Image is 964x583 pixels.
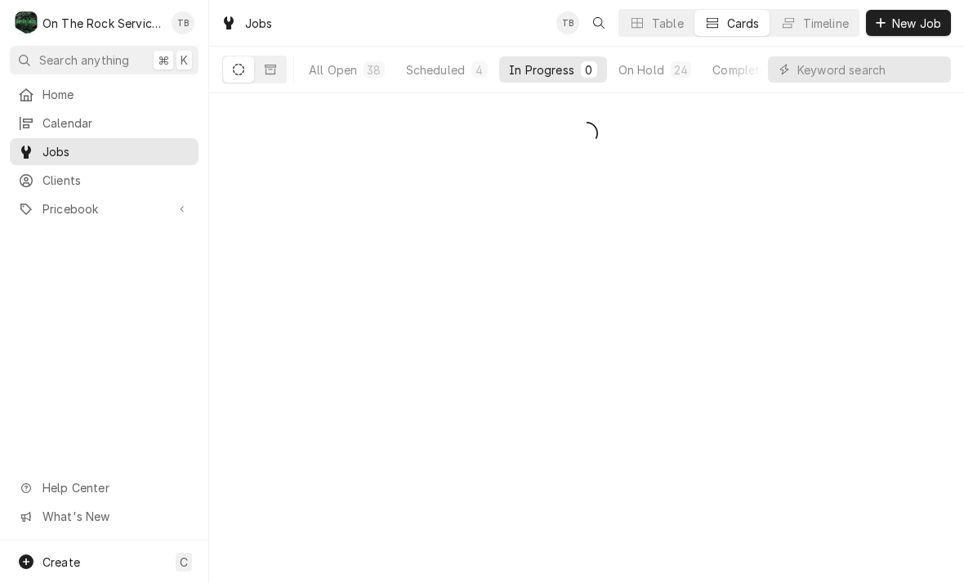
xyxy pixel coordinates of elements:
span: What's New [42,508,189,525]
a: Clients [10,167,199,194]
div: Completed [712,61,774,78]
div: Timeline [803,15,849,32]
div: Todd Brady's Avatar [172,11,194,34]
span: Home [42,86,190,103]
span: Clients [42,172,190,189]
div: 24 [674,61,688,78]
span: K [181,52,188,69]
button: Open search [586,10,612,36]
a: Home [10,81,199,108]
div: TB [556,11,579,34]
div: Table [652,15,684,32]
div: 0 [584,61,594,78]
div: 38 [367,61,381,78]
button: Search anything⌘K [10,46,199,74]
div: On Hold [618,61,664,78]
div: TB [172,11,194,34]
input: Keyword search [797,56,943,83]
a: Jobs [10,138,199,165]
div: All Open [309,61,357,78]
span: C [180,554,188,571]
a: Go to Pricebook [10,195,199,222]
span: Calendar [42,114,190,132]
span: Jobs [42,143,190,160]
div: Todd Brady's Avatar [556,11,579,34]
div: On The Rock Services's Avatar [15,11,38,34]
span: New Job [889,15,944,32]
span: Create [42,555,80,569]
span: Help Center [42,479,189,496]
a: Go to Help Center [10,474,199,501]
span: Pricebook [42,200,166,218]
div: On The Rock Services [42,15,163,32]
span: Search anything [39,52,129,69]
span: Loading... [575,116,598,150]
a: Calendar [10,110,199,137]
button: New Job [866,10,951,36]
div: In Progress [509,61,574,78]
a: Go to What's New [10,503,199,530]
div: In Progress Jobs List Loading [209,116,964,150]
div: 4 [475,61,484,78]
div: O [15,11,38,34]
div: Cards [727,15,760,32]
span: ⌘ [158,52,169,69]
div: Scheduled [406,61,465,78]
